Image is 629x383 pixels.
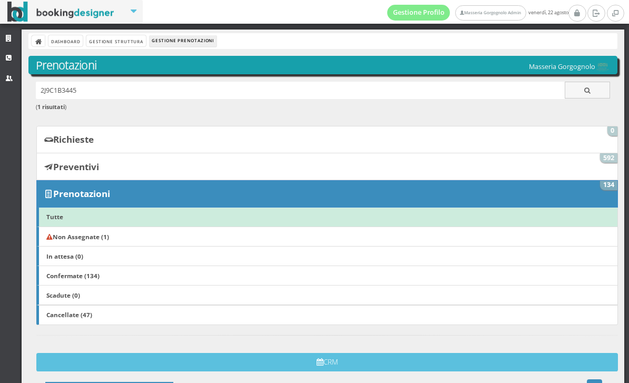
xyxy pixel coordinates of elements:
[36,285,618,305] a: Scadute (0)
[46,252,83,260] b: In attesa (0)
[607,126,618,136] span: 0
[36,180,618,208] a: Prenotazioni 134
[600,153,618,163] span: 592
[46,212,63,221] b: Tutte
[46,271,100,280] b: Confermate (134)
[46,291,80,299] b: Scadute (0)
[36,227,618,247] a: Non Assegnate (1)
[53,133,94,145] b: Richieste
[36,207,618,227] a: Tutte
[86,35,145,46] a: Gestione Struttura
[36,104,611,111] h6: ( )
[46,310,92,319] b: Cancellate (47)
[36,246,618,266] a: In attesa (0)
[48,35,83,46] a: Dashboard
[36,353,618,371] button: CRM
[53,188,110,200] b: Prenotazioni
[36,58,611,72] h3: Prenotazioni
[387,5,450,21] a: Gestione Profilo
[150,35,217,47] li: Gestione Prenotazioni
[53,161,99,173] b: Preventivi
[37,103,65,111] b: 1 risultati
[7,2,114,22] img: BookingDesigner.com
[36,126,618,153] a: Richieste 0
[36,305,618,325] a: Cancellate (47)
[600,181,618,190] span: 134
[387,5,568,21] span: venerdì, 22 agosto
[36,82,565,99] input: Ricerca cliente - (inserisci il codice, il nome, il cognome, il numero di telefono o la mail)
[595,63,610,72] img: 0603869b585f11eeb13b0a069e529790.png
[455,5,526,21] a: Masseria Gorgognolo Admin
[46,232,109,241] b: Non Assegnate (1)
[529,63,610,72] h5: Masseria Gorgognolo
[36,266,618,286] a: Confermate (134)
[36,153,618,180] a: Preventivi 592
